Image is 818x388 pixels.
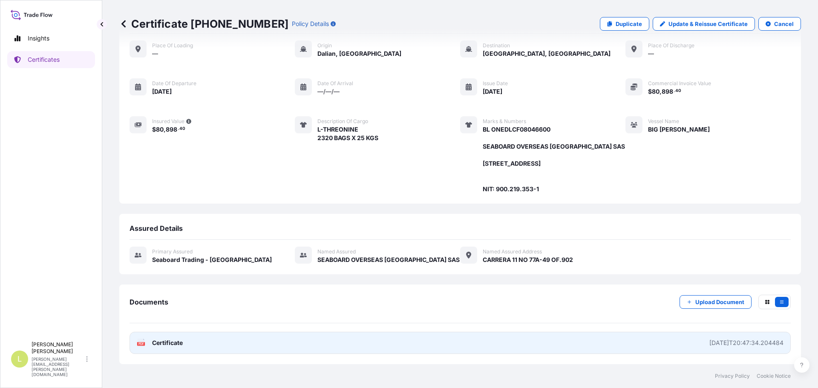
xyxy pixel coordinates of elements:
p: [PERSON_NAME] [PERSON_NAME] [32,341,84,355]
span: . [178,127,179,130]
span: 898 [166,126,177,132]
span: Vessel Name [648,118,679,125]
span: Documents [130,298,168,306]
p: Insights [28,34,49,43]
span: 40 [179,127,185,130]
button: Cancel [758,17,801,31]
span: — [648,49,654,58]
p: Policy Details [292,20,329,28]
span: L [17,355,22,363]
span: — [152,49,158,58]
span: Commercial Invoice Value [648,80,711,87]
span: $ [648,89,652,95]
span: —/—/— [317,87,340,96]
a: Duplicate [600,17,649,31]
span: CARRERA 11 NO 77A-49 OF.902 [483,256,573,264]
span: 40 [675,89,681,92]
span: , [164,126,166,132]
span: BL ONEDLCF08046600 SEABOARD OVERSEAS [GEOGRAPHIC_DATA] SAS [STREET_ADDRESS] NIT: 900.219.353-1 [483,125,625,193]
button: Upload Document [680,295,752,309]
span: , [660,89,662,95]
p: Upload Document [695,298,744,306]
span: $ [152,126,156,132]
span: . [674,89,675,92]
div: [DATE]T20:47:34.204484 [709,339,783,347]
span: Seaboard Trading - [GEOGRAPHIC_DATA] [152,256,272,264]
span: Insured Value [152,118,184,125]
p: Cancel [774,20,794,28]
span: L-THREONINE 2320 BAGS X 25 KGS [317,125,378,142]
p: Certificates [28,55,60,64]
span: [DATE] [483,87,502,96]
span: Date of arrival [317,80,353,87]
p: Update & Reissue Certificate [668,20,748,28]
span: Marks & Numbers [483,118,526,125]
span: Assured Details [130,224,183,233]
a: Privacy Policy [715,373,750,379]
span: 80 [652,89,660,95]
span: Certificate [152,339,183,347]
span: Dalian, [GEOGRAPHIC_DATA] [317,49,401,58]
p: [PERSON_NAME][EMAIL_ADDRESS][PERSON_NAME][DOMAIN_NAME] [32,356,84,377]
span: Date of departure [152,80,196,87]
a: Insights [7,30,95,47]
span: Description of cargo [317,118,368,125]
span: 898 [662,89,673,95]
a: Update & Reissue Certificate [653,17,755,31]
span: 80 [156,126,164,132]
span: [GEOGRAPHIC_DATA], [GEOGRAPHIC_DATA] [483,49,611,58]
p: Certificate [PHONE_NUMBER] [119,17,288,31]
span: [DATE] [152,87,172,96]
text: PDF [138,342,144,345]
span: Primary assured [152,248,193,255]
p: Duplicate [616,20,642,28]
a: Cookie Notice [757,373,791,379]
a: Certificates [7,51,95,68]
span: Named Assured [317,248,356,255]
span: Issue Date [483,80,508,87]
span: Named Assured Address [483,248,542,255]
span: SEABOARD OVERSEAS [GEOGRAPHIC_DATA] SAS [317,256,460,264]
a: PDFCertificate[DATE]T20:47:34.204484 [130,332,791,354]
span: BIG [PERSON_NAME] [648,125,710,134]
